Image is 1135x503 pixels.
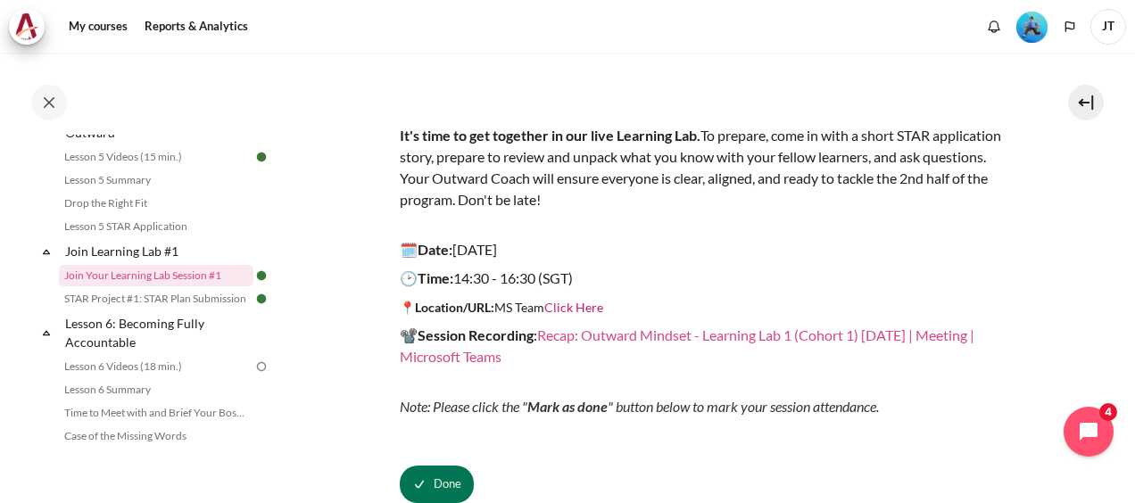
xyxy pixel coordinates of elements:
[253,268,269,284] img: Done
[253,149,269,165] img: Done
[1090,9,1126,45] a: User menu
[59,379,253,400] a: Lesson 6 Summary
[400,326,534,343] strong: 📽️Session Recording
[9,9,54,45] a: Architeck Architeck
[400,103,1008,232] p: To prepare, come in with a short STAR application story, prepare to review and unpack what you kn...
[981,13,1007,40] div: Show notification window with no new notifications
[253,359,269,375] img: To do
[1016,12,1048,43] img: Level #3
[453,269,573,286] span: 14:30 - 16:30 (SGT)
[494,300,603,315] span: MS Team
[37,324,55,342] span: Collapse
[59,169,253,191] a: Lesson 5 Summary
[59,356,253,377] a: Lesson 6 Videos (18 min.)
[608,398,879,415] span: " button below to mark your session attendance.
[59,146,253,168] a: Lesson 5 Videos (15 min.)
[400,269,453,286] strong: 🕑Time:
[138,9,254,45] a: Reports & Analytics
[400,398,527,415] span: Note: Please click the "
[37,243,55,260] span: Collapse
[400,466,474,503] button: Join Your Learning Lab Session #1 is marked as done. Press to undo.
[62,311,253,354] a: Lesson 6: Becoming Fully Accountable
[62,239,253,263] a: Join Learning Lab #1
[59,402,253,424] a: Time to Meet with and Brief Your Boss #1
[59,216,253,237] a: Lesson 5 STAR Application
[59,193,253,214] a: Drop the Right Fit
[1090,9,1126,45] span: JT
[1016,10,1048,43] div: Level #3
[400,241,452,258] strong: 🗓️Date:
[400,239,1008,260] p: [DATE]
[59,288,253,309] a: STAR Project #1: STAR Plan Submission
[1056,13,1083,40] button: Languages
[59,425,253,447] a: Case of the Missing Words
[14,13,39,40] img: Architeck
[59,265,253,286] a: Join Your Learning Lab Session #1
[400,300,494,315] strong: 📍Location/URL:
[434,475,461,493] span: Done
[62,9,134,45] a: My courses
[400,127,700,144] strong: It's time to get together in our live Learning Lab.
[400,326,974,365] a: Recap: Outward Mindset - Learning Lab 1 (Cohort 1) [DATE] | Meeting | Microsoft Teams
[544,300,603,315] a: Click Here
[400,325,1008,367] p: :
[253,451,269,467] img: To do
[59,449,253,470] a: Check-Up Quiz 3
[253,291,269,307] img: Done
[1009,10,1055,43] a: Level #3
[527,398,608,415] span: Mark as done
